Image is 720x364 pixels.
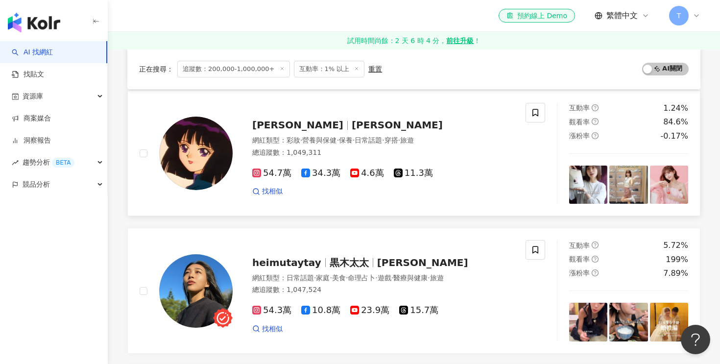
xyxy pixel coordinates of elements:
[506,11,567,21] div: 預約線上 Demo
[177,61,290,77] span: 追蹤數：200,000-1,000,000+
[592,118,599,125] span: question-circle
[346,274,348,282] span: ·
[287,274,314,282] span: 日常話題
[394,168,433,178] span: 11.3萬
[12,136,51,146] a: 洞察報告
[23,151,74,173] span: 趨勢分析
[681,325,710,354] iframe: Help Scout Beacon - Open
[384,136,398,144] span: 穿搭
[332,274,346,282] span: 美食
[314,274,316,282] span: ·
[609,303,648,341] img: post-image
[650,303,688,341] img: post-image
[294,61,365,77] span: 互動率：1% 以上
[355,136,382,144] span: 日常話題
[446,36,474,46] strong: 前往升級
[23,173,50,195] span: 競品分析
[300,136,302,144] span: ·
[12,159,19,166] span: rise
[375,274,377,282] span: ·
[316,274,330,282] span: 家庭
[252,187,283,196] a: 找相似
[252,305,291,315] span: 54.3萬
[252,119,343,131] span: [PERSON_NAME]
[287,136,300,144] span: 彩妝
[108,32,720,49] a: 試用時間尚餘：2 天 6 時 4 分，前往升級！
[262,187,283,196] span: 找相似
[252,273,514,283] div: 網紅類型 ：
[666,254,688,265] div: 199%
[569,118,590,126] span: 觀看率
[569,242,590,249] span: 互動率
[609,166,648,204] img: post-image
[592,269,599,276] span: question-circle
[159,254,233,328] img: KOL Avatar
[378,274,391,282] span: 遊戲
[391,274,393,282] span: ·
[252,324,283,334] a: 找相似
[606,10,638,21] span: 繁體中文
[592,132,599,139] span: question-circle
[252,257,321,268] span: heimutaytay
[400,136,414,144] span: 旅遊
[252,136,514,146] div: 網紅類型 ：
[569,166,607,204] img: post-image
[23,85,43,107] span: 資源庫
[663,117,688,127] div: 84.6%
[660,131,688,142] div: -0.17%
[12,48,53,57] a: searchAI 找網紅
[302,136,336,144] span: 營養與保健
[252,168,291,178] span: 54.7萬
[350,168,384,178] span: 4.6萬
[650,166,688,204] img: post-image
[368,65,382,73] div: 重置
[262,324,283,334] span: 找相似
[12,70,44,79] a: 找貼文
[8,13,60,32] img: logo
[301,168,340,178] span: 34.3萬
[430,274,444,282] span: 旅遊
[592,256,599,263] span: question-circle
[377,257,468,268] span: [PERSON_NAME]
[348,274,375,282] span: 命理占卜
[677,10,681,21] span: T
[499,9,575,23] a: 預約線上 Demo
[301,305,340,315] span: 10.8萬
[382,136,384,144] span: ·
[339,136,353,144] span: 保養
[159,117,233,190] img: KOL Avatar
[592,242,599,248] span: question-circle
[127,91,700,217] a: KOL Avatar[PERSON_NAME][PERSON_NAME]網紅類型：彩妝·營養與保健·保養·日常話題·穿搭·旅遊總追蹤數：1,049,31154.7萬34.3萬4.6萬11.3萬找...
[399,305,438,315] span: 15.7萬
[330,257,369,268] span: 黒木太太
[663,240,688,251] div: 5.72%
[428,274,430,282] span: ·
[569,104,590,112] span: 互動率
[353,136,355,144] span: ·
[663,268,688,279] div: 7.89%
[330,274,332,282] span: ·
[569,269,590,277] span: 漲粉率
[52,158,74,168] div: BETA
[569,303,607,341] img: post-image
[393,274,428,282] span: 醫療與健康
[352,119,443,131] span: [PERSON_NAME]
[12,114,51,123] a: 商案媒合
[592,104,599,111] span: question-circle
[252,148,514,158] div: 總追蹤數 ： 1,049,311
[398,136,400,144] span: ·
[569,255,590,263] span: 觀看率
[336,136,338,144] span: ·
[569,132,590,140] span: 漲粉率
[252,285,514,295] div: 總追蹤數 ： 1,047,524
[663,103,688,114] div: 1.24%
[127,228,700,354] a: KOL Avatarheimutaytay黒木太太[PERSON_NAME]網紅類型：日常話題·家庭·美食·命理占卜·遊戲·醫療與健康·旅遊總追蹤數：1,047,52454.3萬10.8萬23....
[350,305,389,315] span: 23.9萬
[139,65,173,73] span: 正在搜尋 ：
